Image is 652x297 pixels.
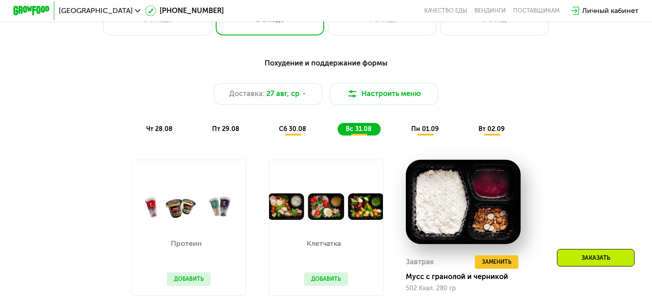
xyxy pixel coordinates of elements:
p: Клетчатка [304,240,343,247]
span: сб 30.08 [279,125,306,133]
div: Похудение и поддержание формы [58,57,594,69]
button: Добавить [304,272,348,286]
span: [GEOGRAPHIC_DATA] [59,7,133,14]
span: вт 02.09 [478,125,505,133]
span: вс 31.08 [346,125,372,133]
a: Вендинги [474,7,506,14]
span: Доставка: [229,88,265,99]
div: 502 Ккал, 280 гр [406,285,521,292]
span: пт 29.08 [212,125,239,133]
div: поставщикам [513,7,560,14]
div: Заказать [557,249,635,266]
a: Качество еды [424,7,467,14]
button: Настроить меню [330,83,438,105]
div: Мусс с гранолой и черникой [406,272,528,281]
p: Протеин [167,240,206,247]
span: Заменить [482,258,511,266]
span: чт 28.08 [146,125,173,133]
div: Личный кабинет [582,5,639,16]
button: Добавить [167,272,211,286]
span: 27 авг, ср [266,88,300,99]
div: Завтрак [406,255,434,269]
a: [PHONE_NUMBER] [145,5,224,16]
span: пн 01.09 [411,125,439,133]
button: Заменить [475,255,518,269]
